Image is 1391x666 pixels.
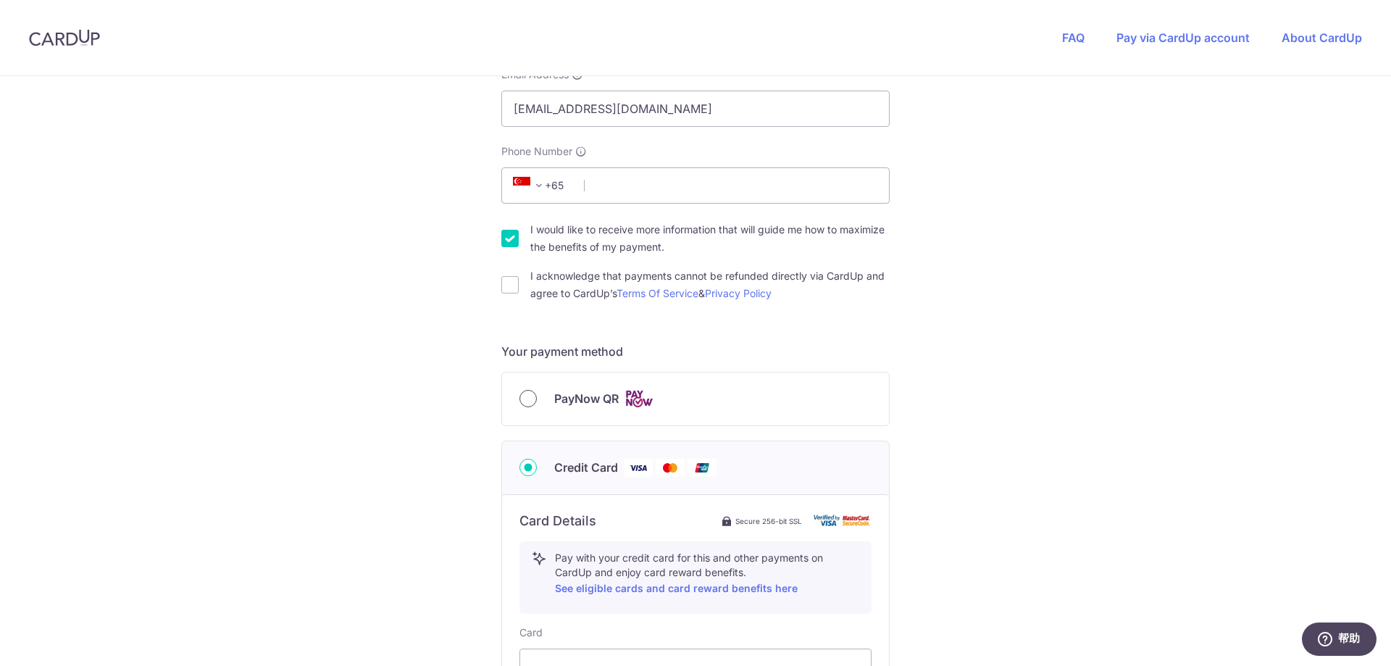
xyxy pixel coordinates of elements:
[513,177,548,194] span: +65
[688,459,717,477] img: Union Pay
[656,459,685,477] img: Mastercard
[705,287,772,299] a: Privacy Policy
[519,512,596,530] h6: Card Details
[519,390,872,408] div: PayNow QR Cards logo
[1062,30,1085,45] a: FAQ
[501,91,890,127] input: Email address
[519,459,872,477] div: Credit Card Visa Mastercard Union Pay
[554,459,618,476] span: Credit Card
[554,390,619,407] span: PayNow QR
[1116,30,1250,45] a: Pay via CardUp account
[29,29,100,46] img: CardUp
[617,287,698,299] a: Terms Of Service
[1282,30,1362,45] a: About CardUp
[519,625,543,640] label: Card
[625,390,653,408] img: Cards logo
[501,144,572,159] span: Phone Number
[509,177,574,194] span: +65
[530,221,890,256] label: I would like to receive more information that will guide me how to maximize the benefits of my pa...
[814,515,872,527] img: card secure
[555,551,859,597] p: Pay with your credit card for this and other payments on CardUp and enjoy card reward benefits.
[624,459,653,477] img: Visa
[530,267,890,302] label: I acknowledge that payments cannot be refunded directly via CardUp and agree to CardUp’s &
[501,343,890,360] h5: Your payment method
[1301,623,1377,659] iframe: 打开一个小组件，您可以在其中找到更多信息
[555,582,798,594] a: See eligible cards and card reward benefits here
[735,515,802,527] span: Secure 256-bit SSL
